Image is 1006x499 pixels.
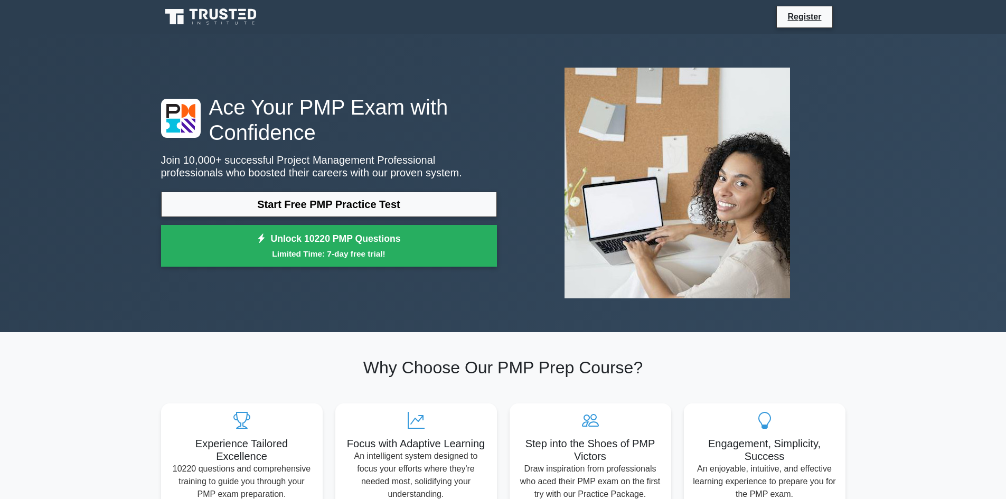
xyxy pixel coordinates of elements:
[161,357,845,378] h2: Why Choose Our PMP Prep Course?
[344,437,488,450] h5: Focus with Adaptive Learning
[161,225,497,267] a: Unlock 10220 PMP QuestionsLimited Time: 7-day free trial!
[174,248,484,260] small: Limited Time: 7-day free trial!
[161,154,497,179] p: Join 10,000+ successful Project Management Professional professionals who boosted their careers w...
[781,10,828,23] a: Register
[161,192,497,217] a: Start Free PMP Practice Test
[161,95,497,145] h1: Ace Your PMP Exam with Confidence
[170,437,314,463] h5: Experience Tailored Excellence
[518,437,663,463] h5: Step into the Shoes of PMP Victors
[692,437,837,463] h5: Engagement, Simplicity, Success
